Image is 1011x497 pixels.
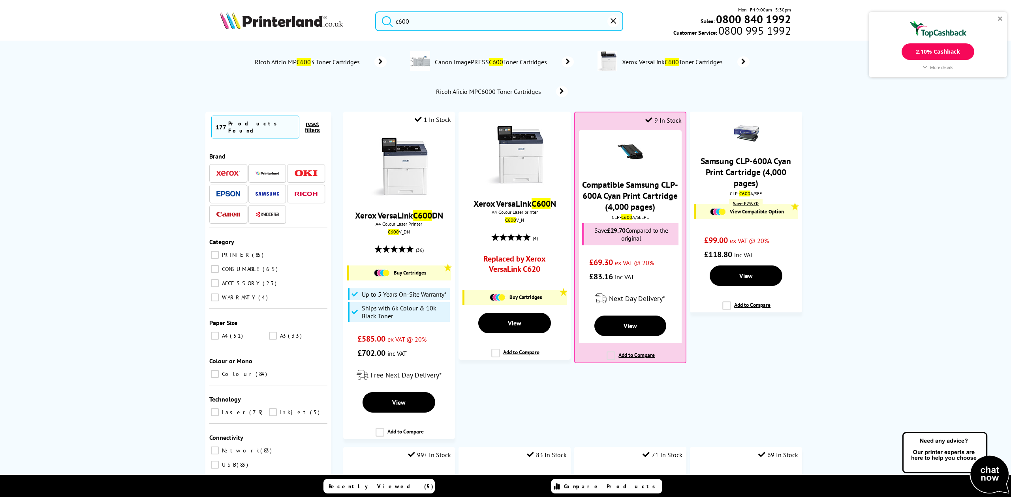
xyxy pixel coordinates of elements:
[370,370,442,379] span: Free Next Day Delivery*
[730,237,769,245] span: ex VAT @ 20%
[739,191,750,196] mark: C600
[701,155,791,189] a: Samsung CLP-600A Cyan Print Cartridge (4,000 pages)
[582,179,678,212] a: Compatible Samsung CLP-600A Cyan Print Cartridge (4,000 pages)
[607,351,655,366] label: Add to Compare
[374,269,390,277] img: Cartridges
[252,251,265,258] span: 85
[209,433,243,441] span: Connectivity
[353,269,447,277] a: Buy Cartridges
[739,272,753,280] span: View
[216,170,240,176] img: Xerox
[594,316,666,336] a: View
[278,409,309,416] span: Inkjet
[598,51,617,71] img: Xerox-Versalink-C600-conspage.jpg
[462,209,566,215] span: A4 Colour Laser printer
[394,269,426,276] span: Buy Cartridges
[758,451,798,459] div: 69 In Stock
[211,279,219,287] input: ACCESSORY 23
[589,271,613,282] span: £83.16
[715,15,791,23] a: 0800 840 1992
[209,357,252,365] span: Colour or Mono
[220,294,257,301] span: WARRANTY
[220,461,236,468] span: USB
[589,257,613,267] span: £69.30
[551,479,662,493] a: Compare Products
[375,11,623,31] input: Search product
[310,409,321,416] span: 5
[220,12,343,29] img: Printerland Logo
[722,301,770,316] label: Add to Compare
[230,332,245,339] span: 51
[347,221,451,227] span: A4 Colour Laser Printer
[211,370,219,378] input: Colour 84
[294,170,318,177] img: OKI
[609,294,665,303] span: Next Day Delivery*
[263,265,280,273] span: 65
[209,238,234,246] span: Category
[645,116,682,124] div: 9 In Stock
[387,335,427,343] span: ex VAT @ 20%
[581,214,679,220] div: CLP- A/SEEPL
[434,58,550,66] span: Canon ImagePRESS Toner Cartridges
[624,322,637,330] span: View
[256,370,269,377] span: 84
[258,294,270,301] span: 4
[730,208,784,215] span: View Compatible Option
[263,280,278,287] span: 23
[209,395,241,403] span: Technology
[738,6,791,13] span: Mon - Fri 9:00am - 5:30pm
[329,483,434,490] span: Recently Viewed (5)
[211,332,219,340] input: A4 51
[579,288,681,310] div: modal_delivery
[478,313,551,333] a: View
[392,398,406,406] span: View
[509,294,542,301] span: Buy Cartridges
[249,409,265,416] span: 79
[323,479,435,493] a: Recently Viewed (5)
[435,88,544,95] span: Ricoh Aficio MPC6000 Toner Cartridges
[362,290,447,298] span: Up to 5 Years On-Site Warranty*
[615,259,654,267] span: ex VAT @ 20%
[347,364,451,386] div: modal_delivery
[220,12,366,31] a: Printerland Logo
[621,51,750,73] a: Xerox VersaLinkC600Toner Cartridges
[416,243,424,258] span: (36)
[256,211,279,217] img: Kyocera
[665,58,679,66] mark: C600
[491,349,539,364] label: Add to Compare
[643,451,682,459] div: 71 In Stock
[211,265,219,273] input: CONSUMABLE 65
[237,461,250,468] span: 83
[701,17,715,25] span: Sales:
[216,123,226,131] span: 177
[464,217,564,223] div: V_N
[220,409,248,416] span: Laser
[357,334,385,344] span: £585.00
[216,212,240,217] img: Canon
[269,408,277,416] input: Inkjet 5
[621,58,726,66] span: Xerox VersaLink Toner Cartridges
[532,198,551,209] mark: C600
[211,461,219,469] input: USB 83
[489,58,503,66] mark: C600
[349,229,449,235] div: V_DN
[468,294,562,301] a: Buy Cartridges
[485,125,544,185] img: Versalink-C600-front-small.jpg
[362,304,448,320] span: Ships with 6k Colour & 10k Black Toner
[900,431,1011,495] img: Open Live Chat window
[209,319,237,327] span: Paper Size
[582,223,678,245] div: Save Compared to the original
[211,251,219,259] input: PRINTER 85
[473,254,556,278] a: Replaced by Xerox VersaLink C620
[216,191,240,197] img: Epson
[621,214,632,220] mark: C600
[716,12,791,26] b: 0800 840 1992
[256,192,279,196] img: Samsung
[700,208,794,215] a: View Compatible Option
[729,199,763,207] div: Save £29.70
[435,86,568,97] a: Ricoh Aficio MPC6000 Toner Cartridges
[434,51,574,73] a: Canon ImagePRESSC600Toner Cartridges
[363,392,435,413] a: View
[710,208,726,215] img: Cartridges
[564,483,660,490] span: Compare Products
